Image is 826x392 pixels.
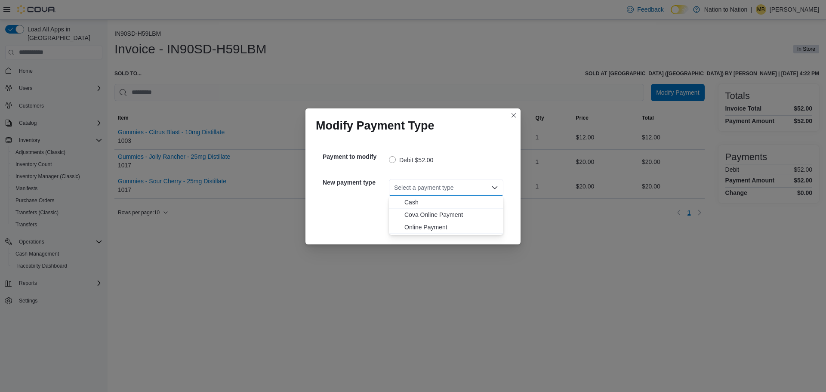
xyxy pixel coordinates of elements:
[389,196,503,234] div: Choose from the following options
[404,198,498,207] span: Cash
[323,174,387,191] h5: New payment type
[389,196,503,209] button: Cash
[389,155,433,165] label: Debit $52.00
[404,210,498,219] span: Cova Online Payment
[404,223,498,231] span: Online Payment
[394,182,395,193] input: Accessible screen reader label
[389,221,503,234] button: Online Payment
[323,148,387,165] h5: Payment to modify
[316,119,435,133] h1: Modify Payment Type
[509,110,519,120] button: Closes this modal window
[491,184,498,191] button: Close list of options
[389,209,503,221] button: Cova Online Payment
